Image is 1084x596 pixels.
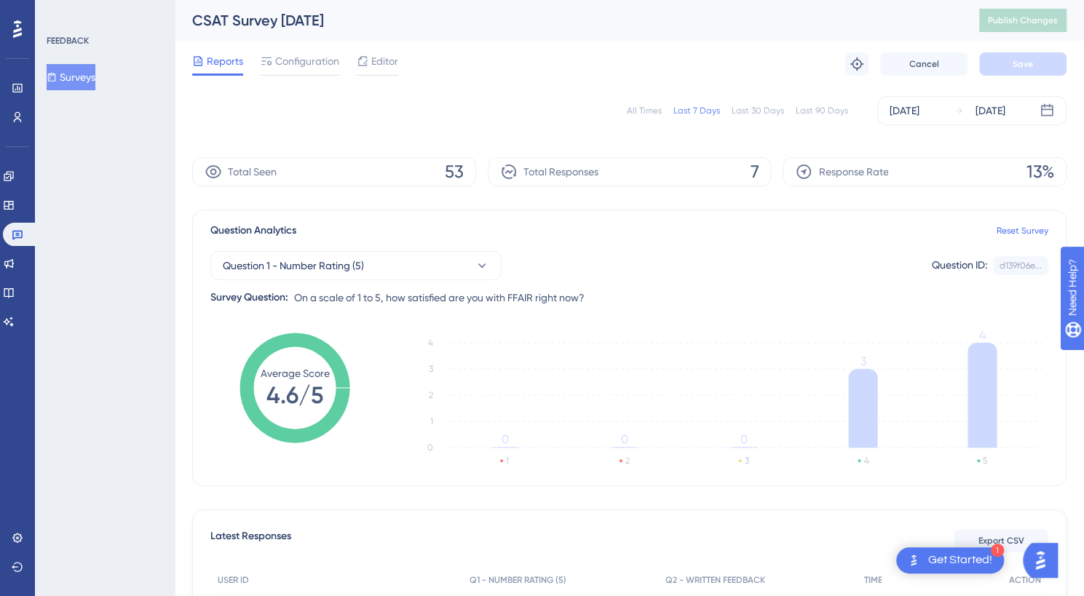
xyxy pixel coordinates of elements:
[445,160,464,183] span: 53
[506,456,509,466] text: 1
[502,432,509,446] tspan: 0
[890,102,919,119] div: [DATE]
[1023,539,1067,582] iframe: UserGuiding AI Assistant Launcher
[429,390,433,400] tspan: 2
[47,64,95,90] button: Surveys
[863,456,869,466] text: 4
[430,416,433,426] tspan: 1
[218,574,249,586] span: USER ID
[427,442,433,453] tspan: 0
[294,289,585,306] span: On a scale of 1 to 5, how satisfied are you with FFAIR right now?
[625,456,630,466] text: 2
[1009,574,1041,586] span: ACTION
[210,251,502,280] button: Question 1 - Number Rating (5)
[932,256,987,275] div: Question ID:
[860,354,866,368] tspan: 3
[192,10,943,31] div: CSAT Survey [DATE]
[371,52,398,70] span: Editor
[978,535,1024,547] span: Export CSV
[905,552,922,569] img: launcher-image-alternative-text
[266,381,323,409] tspan: 4.6/5
[880,52,968,76] button: Cancel
[627,105,662,116] div: All Times
[523,163,598,180] span: Total Responses
[796,105,848,116] div: Last 90 Days
[732,105,784,116] div: Last 30 Days
[909,58,939,70] span: Cancel
[745,456,749,466] text: 3
[1000,260,1042,271] div: d139f06e...
[1026,160,1054,183] span: 13%
[429,364,433,374] tspan: 3
[210,289,288,306] div: Survey Question:
[863,574,882,586] span: TIME
[983,456,987,466] text: 5
[210,528,291,554] span: Latest Responses
[228,163,277,180] span: Total Seen
[665,574,765,586] span: Q2 - WRITTEN FEEDBACK
[673,105,720,116] div: Last 7 Days
[818,163,888,180] span: Response Rate
[928,552,992,568] div: Get Started!
[428,338,433,348] tspan: 4
[896,547,1004,573] div: Open Get Started! checklist, remaining modules: 1
[621,432,628,446] tspan: 0
[47,35,89,47] div: FEEDBACK
[275,52,339,70] span: Configuration
[261,367,330,379] tspan: Average Score
[223,257,364,274] span: Question 1 - Number Rating (5)
[210,222,296,239] span: Question Analytics
[34,4,91,21] span: Need Help?
[740,432,748,446] tspan: 0
[207,52,243,70] span: Reports
[750,160,759,183] span: 7
[979,328,986,342] tspan: 4
[1013,58,1033,70] span: Save
[997,225,1048,237] a: Reset Survey
[954,529,1048,552] button: Export CSV
[979,52,1067,76] button: Save
[991,544,1004,557] div: 1
[979,9,1067,32] button: Publish Changes
[988,15,1058,26] span: Publish Changes
[470,574,566,586] span: Q1 - NUMBER RATING (5)
[976,102,1005,119] div: [DATE]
